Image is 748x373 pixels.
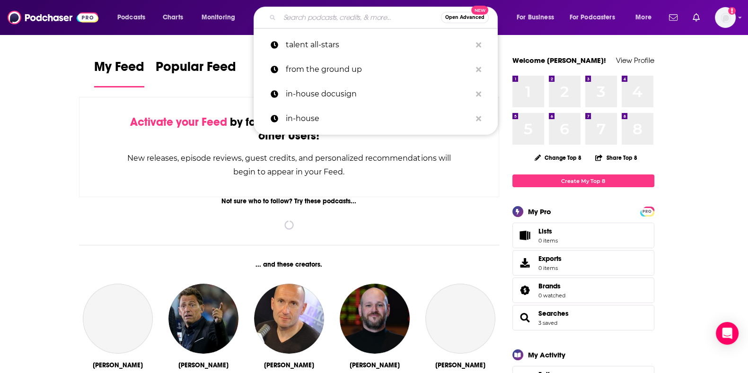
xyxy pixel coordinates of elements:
[254,284,324,354] img: Gilbert Brisbois
[538,265,562,271] span: 0 items
[350,361,400,369] div: Wes Reynolds
[168,284,238,354] img: Daniel Riolo
[130,115,227,129] span: Activate your Feed
[156,59,236,80] span: Popular Feed
[79,197,500,205] div: Not sure who to follow? Try these podcasts...
[79,260,500,269] div: ... and these creators.
[83,284,153,354] a: Mike D’Abate
[254,33,498,57] a: talent all-stars
[715,7,736,28] img: User Profile
[689,9,704,26] a: Show notifications dropdown
[117,11,145,24] span: Podcasts
[629,10,663,25] button: open menu
[715,7,736,28] button: Show profile menu
[512,305,654,330] span: Searches
[286,82,471,106] p: in-house docusign
[716,322,739,345] div: Open Intercom Messenger
[538,227,558,235] span: Lists
[280,10,441,25] input: Search podcasts, credits, & more...
[538,282,561,290] span: Brands
[156,59,236,87] a: Popular Feed
[715,7,736,28] span: Logged in as doboyle
[512,278,654,303] span: Brands
[435,361,485,369] div: Dave Ross
[445,15,484,20] span: Open Advanced
[595,148,637,167] button: Share Top 8
[528,350,565,359] div: My Activity
[286,57,471,82] p: from the ground up
[512,223,654,248] a: Lists
[111,10,158,25] button: open menu
[642,208,653,215] a: PRO
[94,59,144,80] span: My Feed
[512,174,654,187] a: Create My Top 8
[286,106,471,131] p: in-house
[616,56,654,65] a: View Profile
[471,6,488,15] span: New
[93,361,143,369] div: Mike D’Abate
[517,11,554,24] span: For Business
[254,106,498,131] a: in-house
[178,361,229,369] div: Daniel Riolo
[538,227,552,235] span: Lists
[127,115,452,143] div: by following Podcasts, Creators, Lists, and other Users!
[665,9,681,26] a: Show notifications dropdown
[264,361,314,369] div: Gilbert Brisbois
[516,229,535,242] span: Lists
[425,284,495,354] a: Dave Ross
[538,309,569,318] a: Searches
[728,7,736,15] svg: Add a profile image
[563,10,629,25] button: open menu
[263,7,507,28] div: Search podcasts, credits, & more...
[340,284,410,354] img: Wes Reynolds
[94,59,144,87] a: My Feed
[8,9,98,26] img: Podchaser - Follow, Share and Rate Podcasts
[163,11,183,24] span: Charts
[127,151,452,179] div: New releases, episode reviews, guest credits, and personalized recommendations will begin to appe...
[516,256,535,269] span: Exports
[538,282,565,290] a: Brands
[538,254,562,263] span: Exports
[529,152,588,164] button: Change Top 8
[516,311,535,324] a: Searches
[516,284,535,297] a: Brands
[286,33,471,57] p: talent all-stars
[538,320,557,326] a: 3 saved
[441,12,489,23] button: Open AdvancedNew
[202,11,235,24] span: Monitoring
[510,10,566,25] button: open menu
[538,292,565,299] a: 0 watched
[570,11,615,24] span: For Podcasters
[538,237,558,244] span: 0 items
[157,10,189,25] a: Charts
[512,250,654,276] a: Exports
[254,82,498,106] a: in-house docusign
[195,10,247,25] button: open menu
[512,56,606,65] a: Welcome [PERSON_NAME]!
[254,57,498,82] a: from the ground up
[528,207,551,216] div: My Pro
[635,11,651,24] span: More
